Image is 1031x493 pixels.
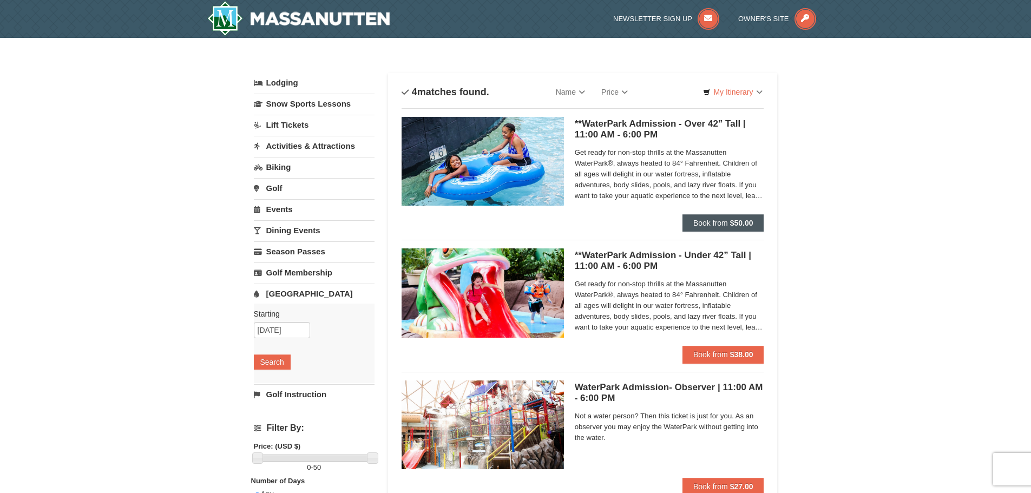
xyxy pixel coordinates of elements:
h5: **WaterPark Admission - Under 42” Tall | 11:00 AM - 6:00 PM [575,250,764,272]
a: Snow Sports Lessons [254,94,375,114]
h5: **WaterPark Admission - Over 42” Tall | 11:00 AM - 6:00 PM [575,119,764,140]
button: Book from $38.00 [682,346,764,363]
a: Dining Events [254,220,375,240]
a: Lodging [254,73,375,93]
a: Owner's Site [738,15,816,23]
span: Newsletter Sign Up [613,15,692,23]
a: Price [593,81,636,103]
label: - [254,462,375,473]
span: Owner's Site [738,15,789,23]
a: Golf Membership [254,262,375,282]
img: 6619917-738-d4d758dd.jpg [402,248,564,337]
a: Golf Instruction [254,384,375,404]
span: Book from [693,350,728,359]
span: Not a water person? Then this ticket is just for you. As an observer you may enjoy the WaterPark ... [575,411,764,443]
a: Massanutten Resort [207,1,390,36]
strong: $50.00 [730,219,753,227]
span: Get ready for non-stop thrills at the Massanutten WaterPark®, always heated to 84° Fahrenheit. Ch... [575,147,764,201]
a: Events [254,199,375,219]
strong: Number of Days [251,477,305,485]
a: Name [548,81,593,103]
span: 4 [412,87,417,97]
a: My Itinerary [696,84,769,100]
span: 50 [313,463,321,471]
a: Newsletter Sign Up [613,15,719,23]
img: Massanutten Resort Logo [207,1,390,36]
span: Get ready for non-stop thrills at the Massanutten WaterPark®, always heated to 84° Fahrenheit. Ch... [575,279,764,333]
h4: Filter By: [254,423,375,433]
strong: $27.00 [730,482,753,491]
h4: matches found. [402,87,489,97]
button: Book from $50.00 [682,214,764,232]
a: Biking [254,157,375,177]
a: Lift Tickets [254,115,375,135]
img: 6619917-744-d8335919.jpg [402,380,564,469]
strong: $38.00 [730,350,753,359]
a: Golf [254,178,375,198]
label: Starting [254,308,366,319]
span: Book from [693,482,728,491]
button: Search [254,354,291,370]
strong: Price: (USD $) [254,442,301,450]
img: 6619917-726-5d57f225.jpg [402,117,564,206]
span: Book from [693,219,728,227]
a: Activities & Attractions [254,136,375,156]
h5: WaterPark Admission- Observer | 11:00 AM - 6:00 PM [575,382,764,404]
a: [GEOGRAPHIC_DATA] [254,284,375,304]
span: 0 [307,463,311,471]
a: Season Passes [254,241,375,261]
